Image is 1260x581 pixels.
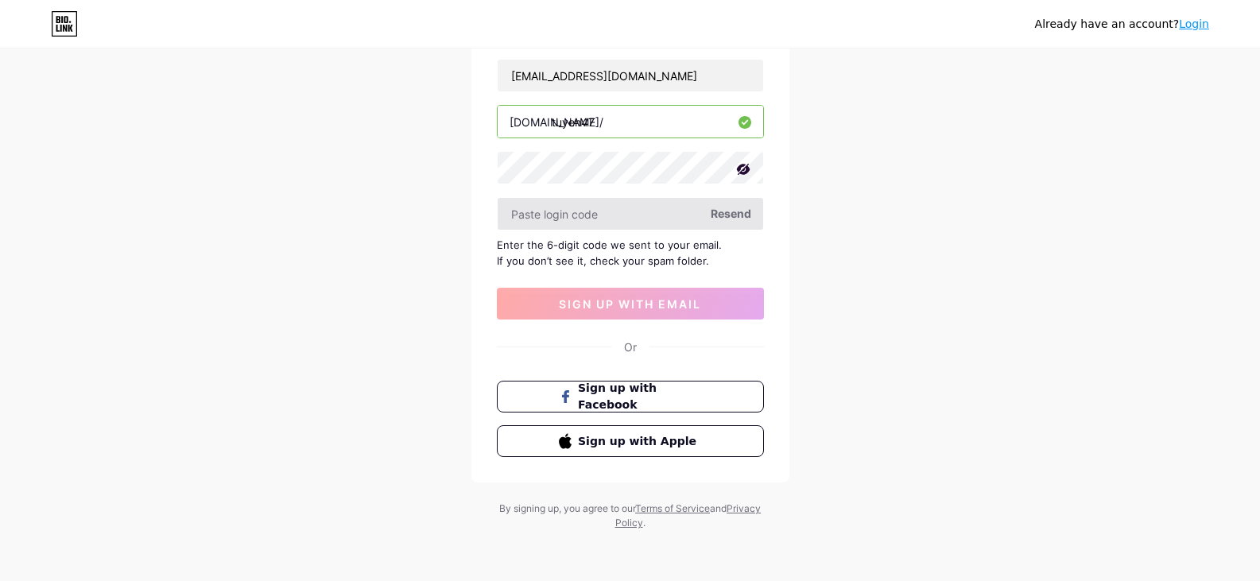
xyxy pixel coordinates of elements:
[498,60,763,91] input: Email
[497,381,764,413] button: Sign up with Facebook
[711,205,751,222] span: Resend
[578,380,701,413] span: Sign up with Facebook
[497,425,764,457] button: Sign up with Apple
[498,106,763,138] input: username
[1179,17,1209,30] a: Login
[495,502,766,530] div: By signing up, you agree to our and .
[1035,16,1209,33] div: Already have an account?
[497,288,764,320] button: sign up with email
[578,433,701,450] span: Sign up with Apple
[498,198,763,230] input: Paste login code
[510,114,603,130] div: [DOMAIN_NAME]/
[635,502,710,514] a: Terms of Service
[497,237,764,269] div: Enter the 6-digit code we sent to your email. If you don’t see it, check your spam folder.
[559,297,701,311] span: sign up with email
[624,339,637,355] div: Or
